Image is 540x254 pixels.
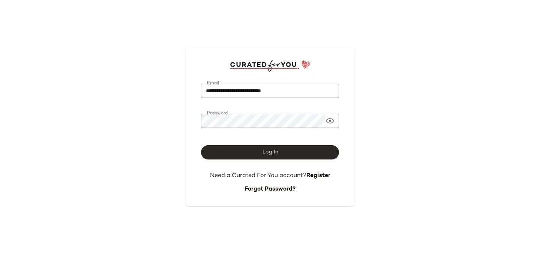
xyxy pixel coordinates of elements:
span: Need a Curated For You account? [210,173,306,179]
span: Log In [262,149,278,155]
a: Forgot Password? [245,186,295,192]
button: Log In [201,145,339,159]
img: cfy_login_logo.DGdB1djN.svg [230,60,310,71]
a: Register [306,173,330,179]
